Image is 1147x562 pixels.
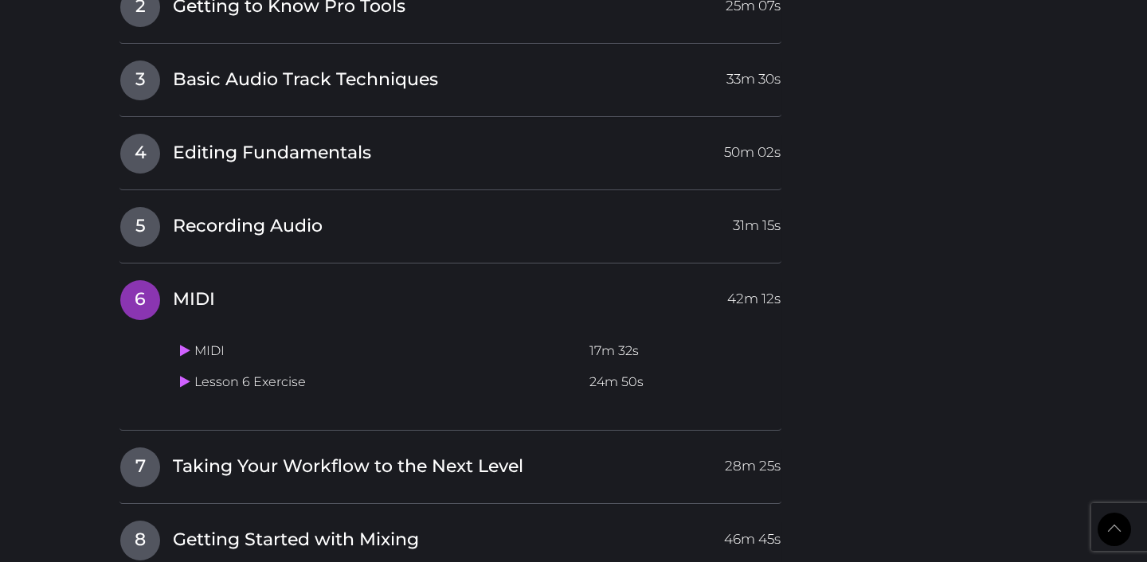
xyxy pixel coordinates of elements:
span: Taking Your Workflow to the Next Level [173,455,523,479]
a: 4Editing Fundamentals50m 02s [119,133,781,166]
span: 50m 02s [724,134,781,162]
span: 46m 45s [724,521,781,549]
span: 3 [120,60,160,100]
a: 7Taking Your Workflow to the Next Level28m 25s [119,447,781,480]
span: 5 [120,207,160,247]
span: Recording Audio [173,214,323,239]
span: 4 [120,134,160,174]
span: 6 [120,280,160,320]
a: 6MIDI42m 12s [119,279,781,313]
span: 28m 25s [725,447,781,476]
a: 3Basic Audio Track Techniques33m 30s [119,60,781,93]
span: Getting Started with Mixing [173,528,419,552]
a: 8Getting Started with Mixing46m 45s [119,520,781,553]
span: MIDI [173,287,215,312]
a: 5Recording Audio31m 15s [119,206,781,240]
span: 8 [120,521,160,560]
span: Editing Fundamentals [173,141,371,166]
td: Lesson 6 Exercise [174,367,583,398]
td: 17m 32s [583,336,781,367]
span: 31m 15s [733,207,781,236]
td: 24m 50s [583,367,781,398]
span: 42m 12s [727,280,781,309]
span: Basic Audio Track Techniques [173,68,438,92]
span: 7 [120,447,160,487]
a: Back to Top [1098,513,1131,546]
td: MIDI [174,336,583,367]
span: 33m 30s [726,60,781,89]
